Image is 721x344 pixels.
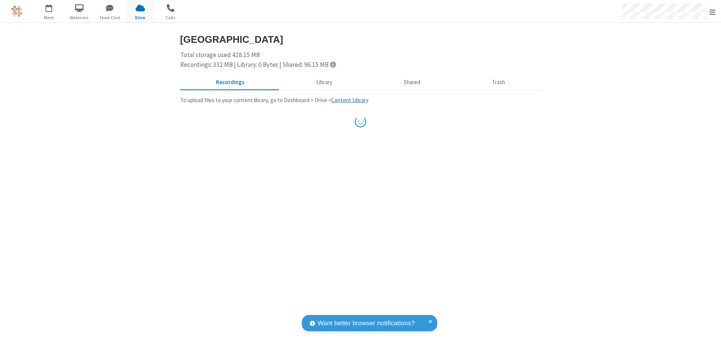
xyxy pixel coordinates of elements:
div: Recordings: 332 MB | Library: 0 Bytes | Shared: 96.15 MB [180,60,541,70]
img: QA Selenium DO NOT DELETE OR CHANGE [11,6,23,17]
span: Webinars [65,14,94,21]
h3: [GEOGRAPHIC_DATA] [180,34,541,45]
p: To upload files to your content library, go to Dashboard > Drive > . [180,96,541,105]
div: Total storage used 428.15 MB [180,50,541,69]
button: Recorded meetings [180,75,281,90]
span: Team Chat [96,14,124,21]
a: Content Library [331,97,368,104]
span: Calls [157,14,185,21]
button: Shared during meetings [368,75,456,90]
span: Meet [35,14,63,21]
span: Want better browser notifications? [318,318,415,328]
button: Trash [456,75,541,90]
button: Content library [280,75,368,90]
span: Drive [126,14,154,21]
span: Totals displayed include files that have been moved to the trash. [330,61,336,68]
